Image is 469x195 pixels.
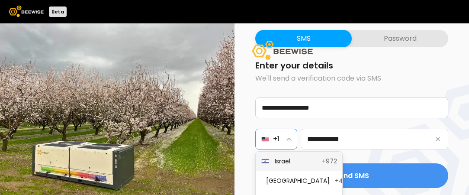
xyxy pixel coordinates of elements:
[275,157,317,166] span: Israel
[256,171,342,191] button: [GEOGRAPHIC_DATA]+48
[9,6,44,17] img: Beewise logo
[322,157,337,166] span: +972
[256,152,342,171] button: Israel+972
[49,6,67,17] div: Beta
[255,61,448,70] h2: Enter your details
[255,73,448,84] p: We'll send a verification code via SMS
[266,176,330,185] span: [GEOGRAPHIC_DATA]
[335,176,347,185] span: +48
[352,30,448,47] button: Password
[255,163,448,188] button: Send SMS
[335,170,369,181] span: Send SMS
[255,30,352,47] button: SMS
[433,134,443,144] button: Clear phone number
[273,133,279,144] span: +1
[255,129,297,149] button: +1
